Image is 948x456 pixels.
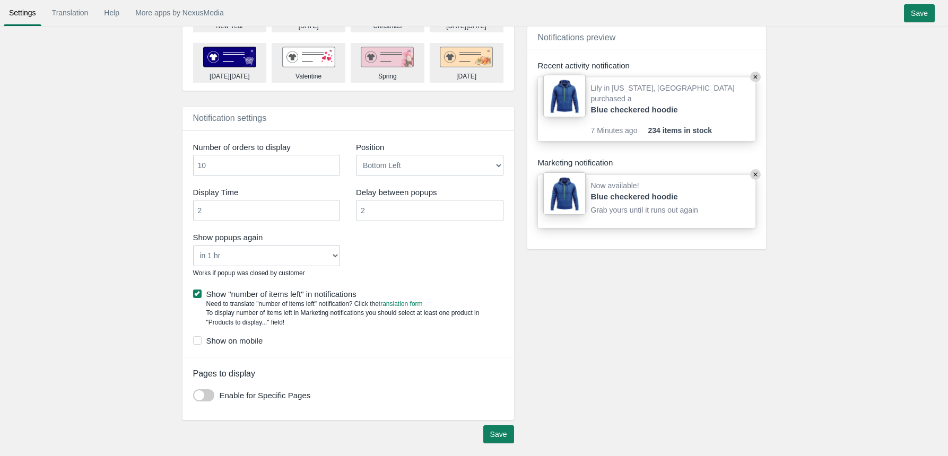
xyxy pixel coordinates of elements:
div: [DATE] [456,72,476,81]
input: Save [483,425,514,443]
span: 7 Minutes ago [591,125,648,136]
input: Display Time [193,200,341,221]
img: 80x80_sample.jpg [543,75,586,117]
a: Settings [4,3,41,22]
div: Need to translate "number of items left" notification? Click the To display number of items left ... [193,300,503,327]
span: Notification settings [193,113,267,122]
a: translation form [379,300,423,308]
div: Spring [378,72,397,81]
label: Display Time [193,187,341,198]
label: Show on mobile [193,335,503,346]
img: cyber_monday.png [203,47,256,68]
label: Number of orders to display [193,142,341,153]
img: valentine.png [282,47,335,68]
div: Marketing notification [538,157,755,168]
label: Show popups again [193,232,341,243]
a: Help [99,3,125,22]
a: Blue checkered hoodie [591,104,702,115]
input: Save [904,4,935,22]
label: Delay between popups [356,187,503,198]
div: Pages to display [185,368,514,380]
a: Translation [47,3,94,22]
img: 80x80_sample.jpg [543,172,586,215]
label: Show "number of items left" in notifications [193,288,503,300]
div: Valentine [295,72,321,81]
div: [DATE][DATE] [210,72,250,81]
img: thanksgiving.png [440,47,493,68]
label: Position [356,142,503,153]
span: 234 items in stock [648,125,712,136]
input: Interval Time [356,200,503,221]
label: Enable for Specific Pages [220,390,498,401]
div: Recent activity notification [538,60,755,71]
img: spring.png [361,47,414,68]
div: Now available! Grab yours until it runs out again [591,180,702,223]
a: More apps by NexusMedia [130,3,229,22]
span: Notifications preview [538,33,616,42]
div: Lily in [US_STATE], [GEOGRAPHIC_DATA] purchased a [591,83,750,125]
a: Blue checkered hoodie [591,191,702,202]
